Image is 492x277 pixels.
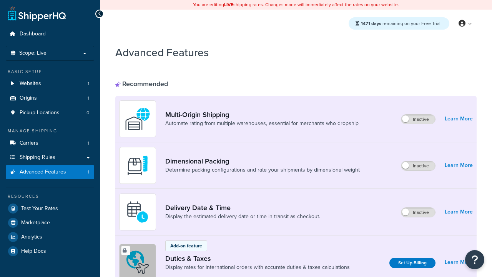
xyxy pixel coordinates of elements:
[6,128,94,134] div: Manage Shipping
[6,244,94,258] a: Help Docs
[6,216,94,230] a: Marketplace
[6,193,94,200] div: Resources
[165,254,350,263] a: Duties & Taxes
[445,257,473,268] a: Learn More
[115,45,209,60] h1: Advanced Features
[124,199,151,225] img: gfkeb5ejjkALwAAAABJRU5ErkJggg==
[361,20,381,27] strong: 1471 days
[6,91,94,105] li: Origins
[165,204,320,212] a: Delivery Date & Time
[88,140,89,147] span: 1
[86,110,89,116] span: 0
[6,165,94,179] li: Advanced Features
[401,115,435,124] label: Inactive
[20,110,60,116] span: Pickup Locations
[6,106,94,120] li: Pickup Locations
[401,161,435,170] label: Inactive
[165,120,359,127] a: Automate rating from multiple warehouses, essential for merchants who dropship
[88,95,89,102] span: 1
[88,169,89,175] span: 1
[124,105,151,132] img: WatD5o0RtDAAAAAElFTkSuQmCC
[445,160,473,171] a: Learn More
[224,1,233,8] b: LIVE
[6,202,94,215] a: Test Your Rates
[165,157,360,165] a: Dimensional Packing
[6,165,94,179] a: Advanced Features1
[6,136,94,150] a: Carriers1
[6,91,94,105] a: Origins1
[165,110,359,119] a: Multi-Origin Shipping
[20,154,55,161] span: Shipping Rules
[20,169,66,175] span: Advanced Features
[19,50,47,57] span: Scope: Live
[361,20,440,27] span: remaining on your Free Trial
[465,250,484,269] button: Open Resource Center
[6,77,94,91] li: Websites
[21,220,50,226] span: Marketplace
[170,242,202,249] p: Add-on feature
[6,136,94,150] li: Carriers
[20,31,46,37] span: Dashboard
[445,207,473,217] a: Learn More
[6,77,94,91] a: Websites1
[165,213,320,220] a: Display the estimated delivery date or time in transit as checkout.
[6,68,94,75] div: Basic Setup
[445,113,473,124] a: Learn More
[20,95,37,102] span: Origins
[389,258,435,268] a: Set Up Billing
[6,27,94,41] a: Dashboard
[21,205,58,212] span: Test Your Rates
[6,150,94,165] a: Shipping Rules
[401,208,435,217] label: Inactive
[21,248,46,255] span: Help Docs
[20,80,41,87] span: Websites
[6,106,94,120] a: Pickup Locations0
[6,230,94,244] a: Analytics
[115,80,168,88] div: Recommended
[124,152,151,179] img: DTVBYsAAAAAASUVORK5CYII=
[165,264,350,271] a: Display rates for international orders with accurate duties & taxes calculations
[20,140,38,147] span: Carriers
[165,166,360,174] a: Determine packing configurations and rate your shipments by dimensional weight
[21,234,42,240] span: Analytics
[88,80,89,87] span: 1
